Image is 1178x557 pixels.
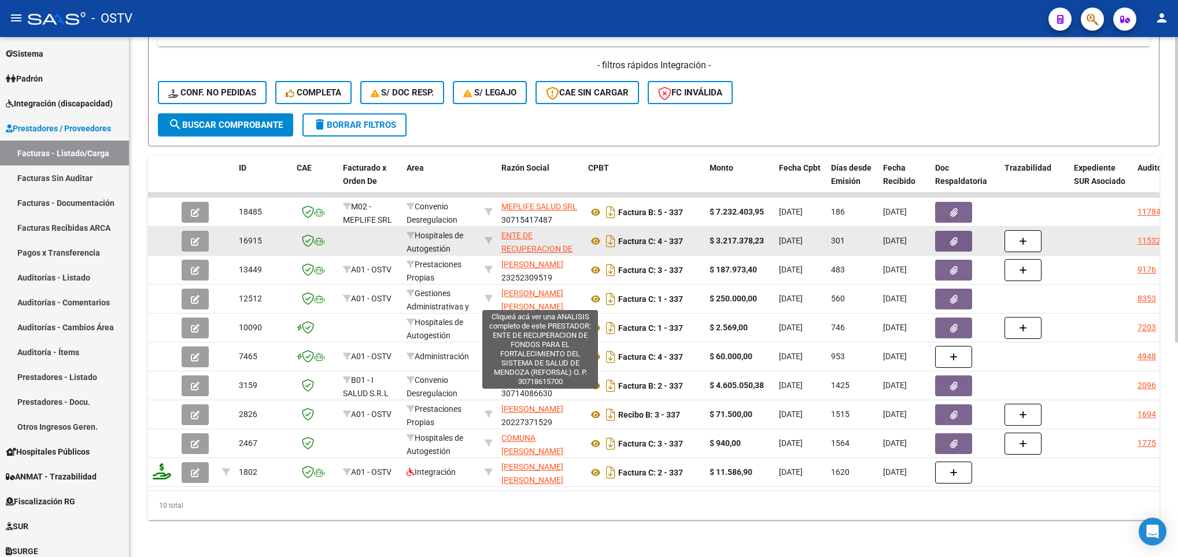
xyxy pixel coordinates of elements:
[343,375,389,398] span: B01 - I SALUD S.R.L
[351,410,392,419] span: A01 - OSTV
[1155,11,1169,25] mat-icon: person
[603,261,618,279] i: Descargar documento
[779,265,803,274] span: [DATE]
[297,163,312,172] span: CAE
[831,323,845,332] span: 746
[407,404,461,427] span: Prestaciones Propias
[935,163,987,186] span: Doc Respaldatoria
[779,323,803,332] span: [DATE]
[501,431,579,456] div: 30680962819
[360,81,445,104] button: S/ Doc Resp.
[501,404,563,414] span: [PERSON_NAME]
[831,381,850,390] span: 1425
[878,156,930,206] datatable-header-cell: Fecha Recibido
[407,231,463,253] span: Hospitales de Autogestión
[338,156,402,206] datatable-header-cell: Facturado x Orden De
[831,207,845,216] span: 186
[618,265,683,275] strong: Factura C: 3 - 337
[618,352,683,362] strong: Factura C: 4 - 337
[883,381,907,390] span: [DATE]
[9,11,23,25] mat-icon: menu
[603,434,618,453] i: Descargar documento
[91,6,132,31] span: - OSTV
[1138,437,1156,450] div: 1775
[603,405,618,424] i: Descargar documento
[501,287,579,311] div: 27289970962
[618,237,683,246] strong: Factura C: 4 - 337
[501,460,579,485] div: 23345358234
[603,463,618,482] i: Descargar documento
[603,377,618,395] i: Descargar documento
[239,381,257,390] span: 3159
[501,318,573,340] span: MUNICIPALIDAD DE LANUS
[168,117,182,131] mat-icon: search
[407,467,456,477] span: Integración
[239,207,262,216] span: 18485
[831,236,845,245] span: 301
[1069,156,1133,206] datatable-header-cell: Expediente SUR Asociado
[501,260,563,269] span: [PERSON_NAME]
[1074,163,1125,186] span: Expediente SUR Asociado
[239,323,262,332] span: 10090
[710,381,764,390] strong: $ 4.605.050,38
[710,438,741,448] strong: $ 940,00
[883,352,907,361] span: [DATE]
[1138,205,1161,219] div: 11784
[501,462,563,485] span: [PERSON_NAME] [PERSON_NAME]
[658,87,722,98] span: FC Inválida
[407,433,463,456] span: Hospitales de Autogestión
[618,410,680,419] strong: Recibo B: 3 - 337
[710,163,733,172] span: Monto
[239,410,257,419] span: 2826
[603,348,618,366] i: Descargar documento
[302,113,407,137] button: Borrar Filtros
[351,265,392,274] span: A01 - OSTV
[831,163,872,186] span: Días desde Emisión
[407,375,457,398] span: Convenio Desregulacion
[618,323,683,333] strong: Factura C: 1 - 337
[407,260,461,282] span: Prestaciones Propias
[779,438,803,448] span: [DATE]
[158,113,293,137] button: Buscar Comprobante
[584,156,705,206] datatable-header-cell: CPBT
[501,202,577,211] span: MEPLIFE SALUD SRL
[1138,350,1156,363] div: 4948
[883,410,907,419] span: [DATE]
[168,120,283,130] span: Buscar Comprobante
[239,352,257,361] span: 7465
[779,236,803,245] span: [DATE]
[343,163,386,186] span: Facturado x Orden De
[407,352,469,361] span: Administración
[831,265,845,274] span: 483
[407,202,457,224] span: Convenio Desregulacion
[351,467,392,477] span: A01 - OSTV
[501,375,551,385] span: I SALUD S.R.L
[603,203,618,222] i: Descargar documento
[883,438,907,448] span: [DATE]
[705,156,774,206] datatable-header-cell: Monto
[6,72,43,85] span: Padrón
[6,520,28,533] span: SUR
[710,294,757,303] strong: $ 250.000,00
[883,323,907,332] span: [DATE]
[603,232,618,250] i: Descargar documento
[883,294,907,303] span: [DATE]
[501,374,579,398] div: 30714086630
[883,467,907,477] span: [DATE]
[313,120,396,130] span: Borrar Filtros
[292,156,338,206] datatable-header-cell: CAE
[1138,163,1172,172] span: Auditoria
[618,294,683,304] strong: Factura C: 1 - 337
[501,289,563,311] span: [PERSON_NAME] [PERSON_NAME]
[603,319,618,337] i: Descargar documento
[158,59,1150,72] h4: - filtros rápidos Integración -
[883,163,915,186] span: Fecha Recibido
[463,87,516,98] span: S/ legajo
[883,265,907,274] span: [DATE]
[286,87,341,98] span: Completa
[275,81,352,104] button: Completa
[158,81,267,104] button: Conf. no pedidas
[501,258,579,282] div: 23252309519
[710,265,757,274] strong: $ 187.973,40
[168,87,256,98] span: Conf. no pedidas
